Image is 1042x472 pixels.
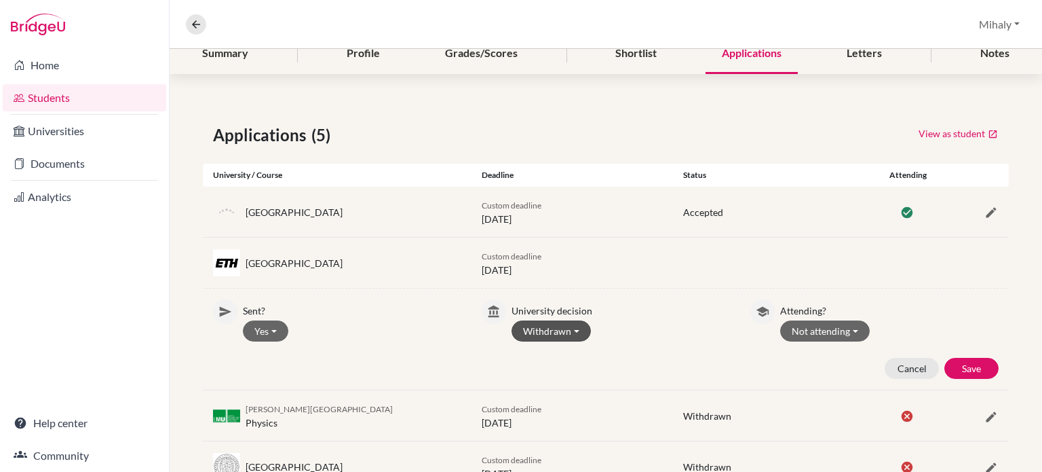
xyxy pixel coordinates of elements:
[706,34,798,74] div: Applications
[512,321,591,342] button: Withdrawn
[243,299,461,318] p: Sent?
[973,12,1026,37] button: Mihaly
[471,401,673,430] div: [DATE]
[246,205,343,219] div: [GEOGRAPHIC_DATA]
[203,169,471,181] div: University / Course
[3,117,166,145] a: Universities
[3,150,166,177] a: Documents
[471,169,673,181] div: Deadline
[482,200,541,211] span: Custom deadline
[3,52,166,79] a: Home
[246,256,343,270] div: [GEOGRAPHIC_DATA]
[471,198,673,226] div: [DATE]
[964,34,1026,74] div: Notes
[482,404,541,414] span: Custom deadline
[3,84,166,111] a: Students
[512,299,730,318] p: University decision
[683,206,723,218] span: Accepted
[213,410,240,422] img: de_lud_4ajmkpsa.png
[683,410,731,422] span: Withdrawn
[243,321,288,342] button: Yes
[944,358,999,379] button: Save
[482,251,541,261] span: Custom deadline
[3,183,166,211] a: Analytics
[3,410,166,437] a: Help center
[780,299,999,318] p: Attending?
[885,358,939,379] button: Cancel
[874,169,942,181] div: Attending
[11,14,65,35] img: Bridge-U
[213,198,240,225] img: default-university-logo-42dd438d0b49c2174d4c41c49dcd67eec2da6d16b3a2f6d5de70cc347232e317.png
[599,34,673,74] div: Shortlist
[918,123,999,144] a: View as student
[213,249,240,276] img: ch_eth_3w2qmga9.jpeg
[780,321,870,342] button: Not attending
[471,249,673,277] div: [DATE]
[3,442,166,469] a: Community
[482,455,541,465] span: Custom deadline
[673,169,874,181] div: Status
[311,123,336,147] span: (5)
[213,123,311,147] span: Applications
[246,404,393,414] span: [PERSON_NAME][GEOGRAPHIC_DATA]
[429,34,534,74] div: Grades/Scores
[186,34,265,74] div: Summary
[830,34,898,74] div: Letters
[330,34,396,74] div: Profile
[246,401,393,430] div: Physics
